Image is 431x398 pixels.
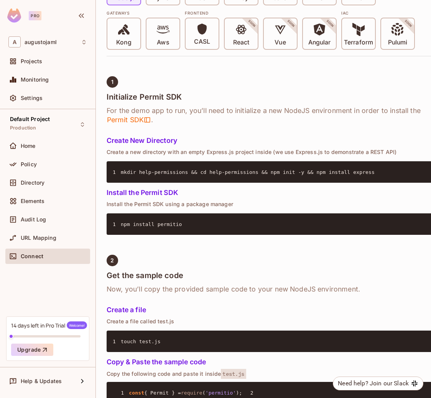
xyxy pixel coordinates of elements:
span: require [181,390,202,396]
span: A [8,36,21,47]
span: Welcome! [67,321,87,329]
span: 1 [113,221,121,228]
span: SOON [276,9,306,39]
button: Upgrade [11,344,53,356]
span: Help & Updates [21,378,62,384]
span: SOON [315,9,345,39]
div: Gateways [107,10,180,16]
span: 1 [113,169,121,176]
span: Default Project [10,116,50,122]
div: 14 days left in Pro Trial [11,321,87,329]
p: Kong [116,39,131,46]
span: Permit SDK [107,115,151,124]
span: URL Mapping [21,235,56,241]
p: React [233,39,249,46]
span: 1 [113,389,129,397]
span: mkdir help-permissions && cd help-permissions && npm init -y && npm install express [121,169,375,175]
span: Settings [21,95,43,101]
div: Need help? Join our Slack [338,379,409,388]
span: test.js [221,369,246,379]
span: SOON [393,9,423,39]
span: Directory [21,180,44,186]
span: touch test.js [121,339,161,344]
span: { Permit } = [144,390,181,396]
span: Workspace: augustojaml [25,39,57,45]
span: 1 [111,79,114,85]
span: 1 [113,338,121,346]
span: Production [10,125,36,131]
span: Audit Log [21,216,46,223]
span: Monitoring [21,77,49,83]
div: IAC [341,10,415,16]
span: Policy [21,161,37,167]
span: ( [202,390,206,396]
span: 2 [242,389,258,397]
p: CASL [194,38,210,46]
span: 2 [110,257,114,264]
p: Pulumi [388,39,407,46]
span: Home [21,143,36,149]
span: ); [236,390,242,396]
span: Projects [21,58,42,64]
span: const [129,390,144,396]
span: SOON [237,9,267,39]
span: Connect [21,253,43,259]
div: Frontend [185,10,337,16]
p: Aws [157,39,169,46]
p: Terraform [344,39,373,46]
span: 'permitio' [206,390,236,396]
span: npm install permitio [121,221,182,227]
div: Pro [29,11,41,20]
p: Vue [275,39,286,46]
p: Angular [308,39,331,46]
span: Elements [21,198,44,204]
img: SReyMgAAAABJRU5ErkJggg== [7,8,21,23]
